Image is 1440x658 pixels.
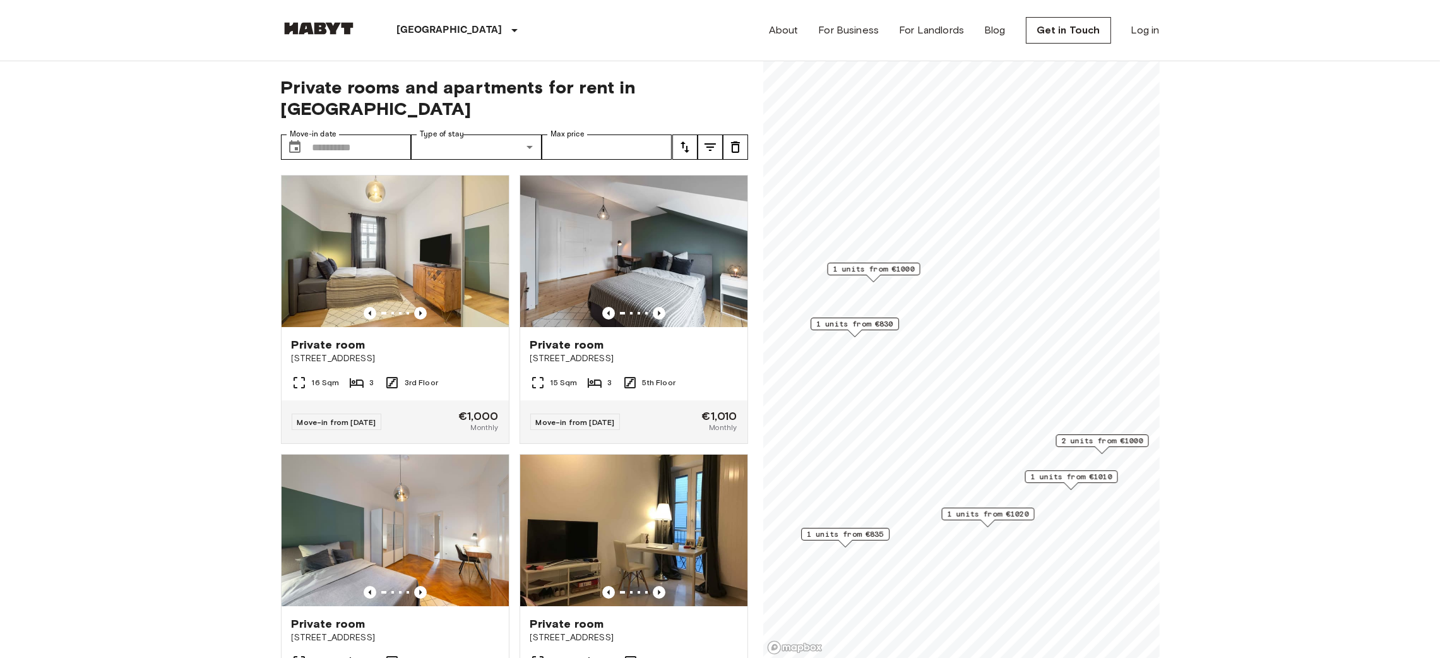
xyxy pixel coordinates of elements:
[702,410,737,422] span: €1,010
[672,135,698,160] button: tune
[984,23,1006,38] a: Blog
[312,377,340,388] span: 16 Sqm
[458,410,499,422] span: €1,000
[282,176,509,327] img: Marketing picture of unit DE-02-007-006-03HF
[290,129,336,140] label: Move-in date
[420,129,464,140] label: Type of stay
[364,307,376,320] button: Previous image
[364,586,376,599] button: Previous image
[769,23,799,38] a: About
[550,377,578,388] span: 15 Sqm
[607,377,612,388] span: 3
[550,129,585,140] label: Max price
[833,263,914,275] span: 1 units from €1000
[767,640,823,655] a: Mapbox logo
[653,307,665,320] button: Previous image
[807,529,884,540] span: 1 units from €835
[405,377,438,388] span: 3rd Floor
[281,76,748,119] span: Private rooms and apartments for rent in [GEOGRAPHIC_DATA]
[292,616,366,631] span: Private room
[801,528,890,547] div: Map marker
[1061,435,1143,446] span: 2 units from €1000
[818,23,879,38] a: For Business
[292,352,499,365] span: [STREET_ADDRESS]
[1030,471,1112,482] span: 1 units from €1010
[530,352,737,365] span: [STREET_ADDRESS]
[1056,434,1148,454] div: Map marker
[397,23,503,38] p: [GEOGRAPHIC_DATA]
[520,175,748,444] a: Marketing picture of unit DE-02-009-003-03HFPrevious imagePrevious imagePrivate room[STREET_ADDRE...
[1026,17,1111,44] a: Get in Touch
[698,135,723,160] button: tune
[536,417,615,427] span: Move-in from [DATE]
[1025,470,1117,490] div: Map marker
[709,422,737,433] span: Monthly
[947,508,1028,520] span: 1 units from €1020
[292,337,366,352] span: Private room
[281,175,509,444] a: Marketing picture of unit DE-02-007-006-03HFPrevious imagePrevious imagePrivate room[STREET_ADDRE...
[811,318,899,337] div: Map marker
[414,586,427,599] button: Previous image
[530,631,737,644] span: [STREET_ADDRESS]
[520,176,747,327] img: Marketing picture of unit DE-02-009-003-03HF
[282,455,509,606] img: Marketing picture of unit DE-02-007-007-02HF
[899,23,964,38] a: For Landlords
[602,586,615,599] button: Previous image
[816,318,893,330] span: 1 units from €830
[470,422,498,433] span: Monthly
[643,377,675,388] span: 5th Floor
[297,417,376,427] span: Move-in from [DATE]
[414,307,427,320] button: Previous image
[723,135,748,160] button: tune
[653,586,665,599] button: Previous image
[941,508,1034,527] div: Map marker
[520,455,747,606] img: Marketing picture of unit DE-02-002-003-02HF
[282,135,307,160] button: Choose date
[827,263,920,282] div: Map marker
[1131,23,1160,38] a: Log in
[281,22,357,35] img: Habyt
[530,337,604,352] span: Private room
[292,631,499,644] span: [STREET_ADDRESS]
[369,377,374,388] span: 3
[602,307,615,320] button: Previous image
[530,616,604,631] span: Private room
